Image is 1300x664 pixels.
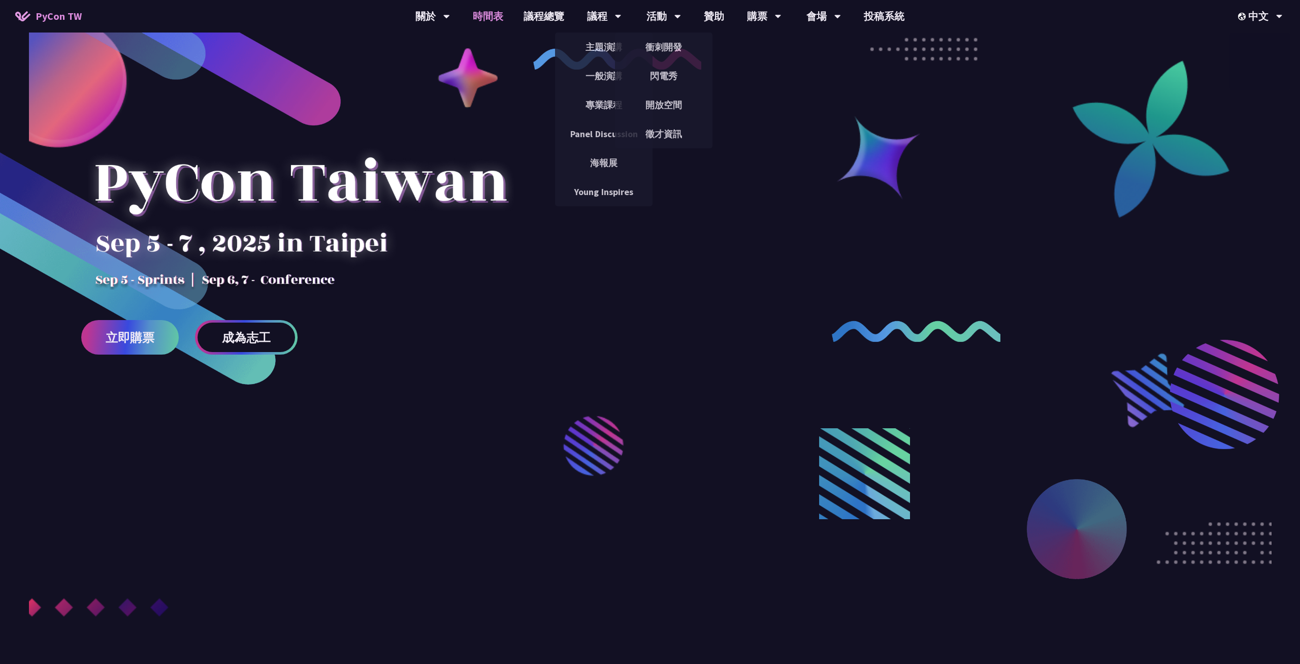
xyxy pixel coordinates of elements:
[555,151,653,175] a: 海報展
[555,122,653,146] a: Panel Discussion
[615,64,712,88] a: 閃電秀
[615,93,712,117] a: 開放空間
[533,48,702,70] img: curly-1.ebdbada.png
[106,331,154,344] span: 立即購票
[555,35,653,59] a: 主題演講
[81,320,179,355] a: 立即購票
[5,4,92,29] a: PyCon TW
[15,11,30,21] img: Home icon of PyCon TW 2025
[36,9,82,24] span: PyCon TW
[555,180,653,204] a: Young Inspires
[222,331,271,344] span: 成為志工
[615,122,712,146] a: 徵才資訊
[832,321,1001,342] img: curly-2.e802c9f.png
[555,93,653,117] a: 專業課程
[555,64,653,88] a: 一般演講
[195,320,298,355] a: 成為志工
[615,35,712,59] a: 衝刺開發
[1238,13,1248,20] img: Locale Icon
